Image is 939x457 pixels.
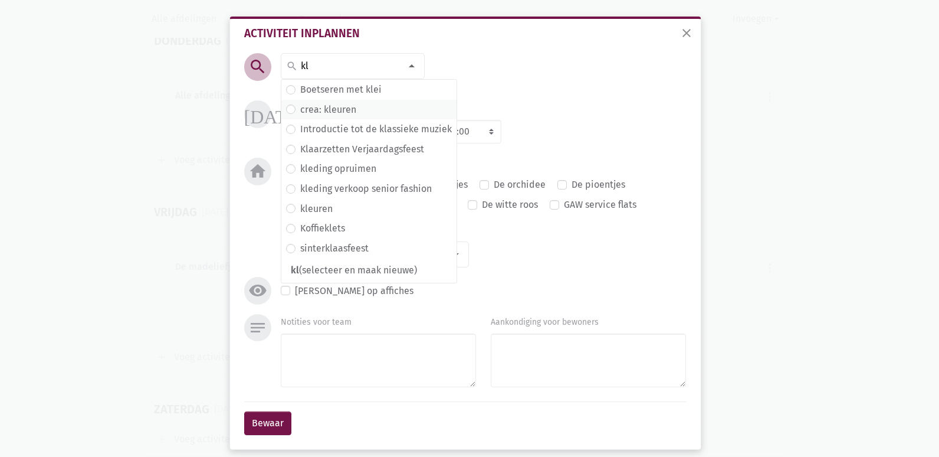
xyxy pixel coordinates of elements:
label: De witte roos [482,197,538,213]
i: home [248,162,267,181]
button: sluiten [675,21,698,47]
label: crea: kleuren [300,102,356,117]
label: Klaarzetten Verjaardagsfeest [300,142,424,157]
span: close [679,26,694,40]
label: Koffieklets [300,221,345,236]
label: Aankondiging voor bewoners [491,316,599,329]
label: sinterklaasfeest [300,241,369,256]
i: notes [248,318,267,337]
label: kleuren [300,201,333,217]
label: De orchidee [494,177,546,192]
label: [PERSON_NAME] op affiches [295,283,413,299]
label: Introductie tot de klassieke muziek [300,122,452,137]
i: search [248,57,267,76]
div: Activiteit inplannen [244,28,687,39]
button: Bewaar [244,412,291,435]
i: visibility [248,281,267,300]
label: Notities voor team [281,316,352,329]
i: [DATE] [244,105,305,123]
span: kl [291,265,299,276]
label: GAW service flats [564,197,636,213]
label: kleding verkoop senior fashion [300,181,432,197]
span: (selecteer en maak nieuwe) [281,263,457,278]
label: De pioentjes [572,177,625,192]
label: kleding opruimen [300,161,376,177]
label: Boetseren met klei [300,82,382,97]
